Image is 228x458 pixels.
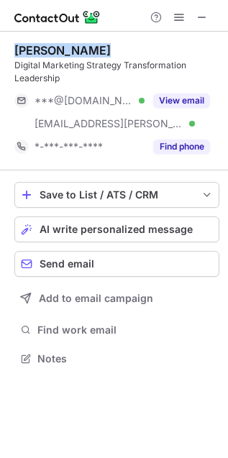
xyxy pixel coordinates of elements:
[153,139,210,154] button: Reveal Button
[153,93,210,108] button: Reveal Button
[14,320,219,340] button: Find work email
[35,94,134,107] span: ***@[DOMAIN_NAME]
[40,258,94,270] span: Send email
[37,352,214,365] span: Notes
[14,43,111,58] div: [PERSON_NAME]
[40,189,194,201] div: Save to List / ATS / CRM
[14,182,219,208] button: save-profile-one-click
[39,293,153,304] span: Add to email campaign
[14,216,219,242] button: AI write personalized message
[14,285,219,311] button: Add to email campaign
[14,9,101,26] img: ContactOut v5.3.10
[37,324,214,336] span: Find work email
[14,251,219,277] button: Send email
[14,59,219,85] div: Digital Marketing Strategy Transformation Leadership
[14,349,219,369] button: Notes
[35,117,184,130] span: [EMAIL_ADDRESS][PERSON_NAME][DOMAIN_NAME]
[40,224,193,235] span: AI write personalized message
